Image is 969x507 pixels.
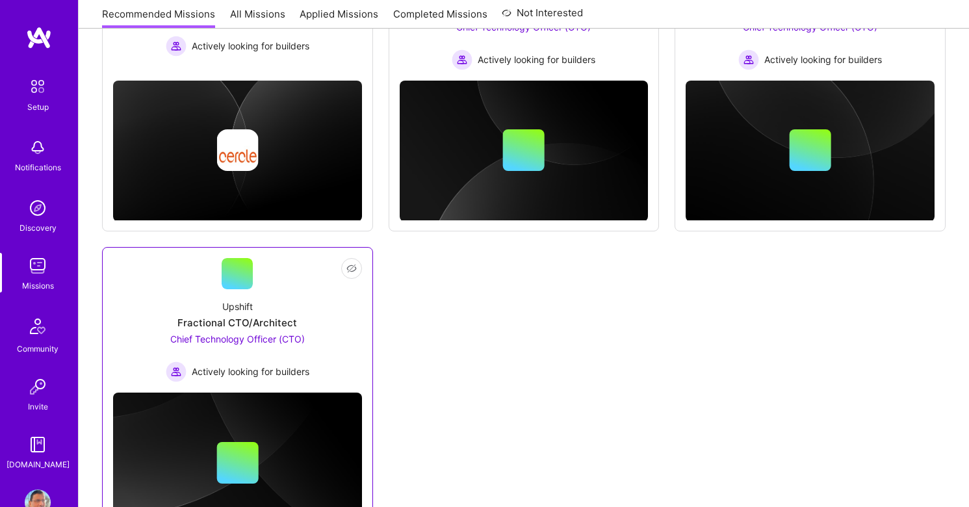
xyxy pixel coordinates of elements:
[24,73,51,100] img: setup
[25,135,51,161] img: bell
[230,7,285,29] a: All Missions
[478,53,595,66] span: Actively looking for builders
[113,81,362,222] img: cover
[170,333,305,344] span: Chief Technology Officer (CTO)
[456,21,591,32] span: Chief Technology Officer (CTO)
[738,49,759,70] img: Actively looking for builders
[25,374,51,400] img: Invite
[346,263,357,274] i: icon EyeClosed
[300,7,378,29] a: Applied Missions
[177,316,297,330] div: Fractional CTO/Architect
[192,39,309,53] span: Actively looking for builders
[27,100,49,114] div: Setup
[6,458,70,471] div: [DOMAIN_NAME]
[102,7,215,29] a: Recommended Missions
[19,221,57,235] div: Discovery
[502,5,583,29] a: Not Interested
[17,342,58,356] div: Community
[25,253,51,279] img: teamwork
[113,258,362,382] a: UpshiftFractional CTO/ArchitectChief Technology Officer (CTO) Actively looking for buildersActive...
[22,311,53,342] img: Community
[452,49,472,70] img: Actively looking for builders
[25,432,51,458] img: guide book
[192,365,309,378] span: Actively looking for builders
[166,361,187,382] img: Actively looking for builders
[393,7,487,29] a: Completed Missions
[15,161,61,174] div: Notifications
[22,279,54,292] div: Missions
[686,81,935,222] img: cover
[400,81,649,222] img: cover
[743,21,877,32] span: Chief Technology Officer (CTO)
[764,53,882,66] span: Actively looking for builders
[216,129,258,171] img: Company logo
[166,36,187,57] img: Actively looking for builders
[28,400,48,413] div: Invite
[222,300,253,313] div: Upshift
[25,195,51,221] img: discovery
[26,26,52,49] img: logo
